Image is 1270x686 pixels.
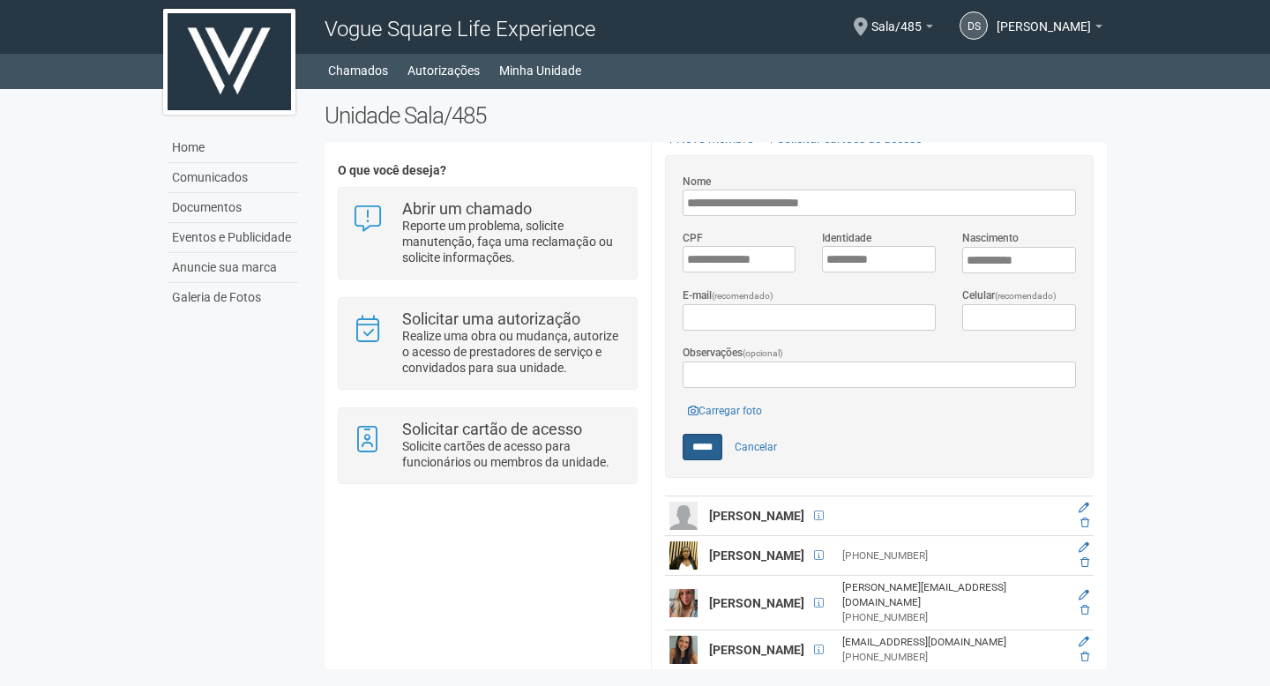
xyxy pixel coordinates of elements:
div: [PERSON_NAME][EMAIL_ADDRESS][DOMAIN_NAME] [842,580,1060,610]
label: Nascimento [962,230,1019,246]
a: Editar membro [1079,589,1089,601]
h2: Unidade Sala/485 [325,102,1107,129]
div: [PHONE_NUMBER] [842,650,1060,665]
a: Home [168,133,298,163]
strong: [PERSON_NAME] [709,509,804,523]
p: Solicite cartões de acesso para funcionários ou membros da unidade. [402,438,624,470]
a: Excluir membro [1080,651,1089,663]
div: [PHONE_NUMBER] [842,548,1060,563]
span: (recomendado) [995,291,1057,301]
strong: [PERSON_NAME] [709,643,804,657]
img: user.png [669,636,698,664]
a: Editar membro [1079,502,1089,514]
img: user.png [669,502,698,530]
a: Anuncie sua marca [168,253,298,283]
a: Chamados [328,58,388,83]
img: logo.jpg [163,9,295,115]
label: Identidade [822,230,871,246]
a: Eventos e Publicidade [168,223,298,253]
a: Excluir membro [1080,604,1089,616]
a: Comunicados [168,163,298,193]
a: Editar membro [1079,636,1089,648]
a: Documentos [168,193,298,223]
a: DS [960,11,988,40]
p: Reporte um problema, solicite manutenção, faça uma reclamação ou solicite informações. [402,218,624,265]
div: [EMAIL_ADDRESS][DOMAIN_NAME] [842,635,1060,650]
label: CPF [683,230,703,246]
a: Carregar foto [683,401,767,421]
img: user.png [669,541,698,570]
span: (recomendado) [712,291,773,301]
strong: Solicitar cartão de acesso [402,420,582,438]
h4: O que você deseja? [338,164,637,177]
a: [PERSON_NAME] [997,22,1102,36]
span: Vogue Square Life Experience [325,17,595,41]
strong: [PERSON_NAME] [709,548,804,563]
a: Sala/485 [871,22,933,36]
a: Galeria de Fotos [168,283,298,312]
label: E-mail [683,287,773,304]
label: Observações [683,345,783,362]
a: Abrir um chamado Reporte um problema, solicite manutenção, faça uma reclamação ou solicite inform... [352,201,623,265]
span: Danielle Sales [997,3,1091,34]
p: Realize uma obra ou mudança, autorize o acesso de prestadores de serviço e convidados para sua un... [402,328,624,376]
a: Excluir membro [1080,517,1089,529]
span: (opcional) [743,348,783,358]
a: Cancelar [725,434,787,460]
img: user.png [669,589,698,617]
div: [PHONE_NUMBER] [842,610,1060,625]
a: Solicitar cartão de acesso Solicite cartões de acesso para funcionários ou membros da unidade. [352,421,623,470]
a: Editar membro [1079,541,1089,554]
span: Sala/485 [871,3,922,34]
a: Solicitar uma autorização Realize uma obra ou mudança, autorize o acesso de prestadores de serviç... [352,311,623,376]
a: Autorizações [407,58,480,83]
label: Nome [683,174,711,190]
a: Excluir membro [1080,556,1089,569]
strong: Solicitar uma autorização [402,309,580,328]
strong: [PERSON_NAME] [709,596,804,610]
strong: Abrir um chamado [402,199,532,218]
label: Celular [962,287,1057,304]
a: Minha Unidade [499,58,581,83]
